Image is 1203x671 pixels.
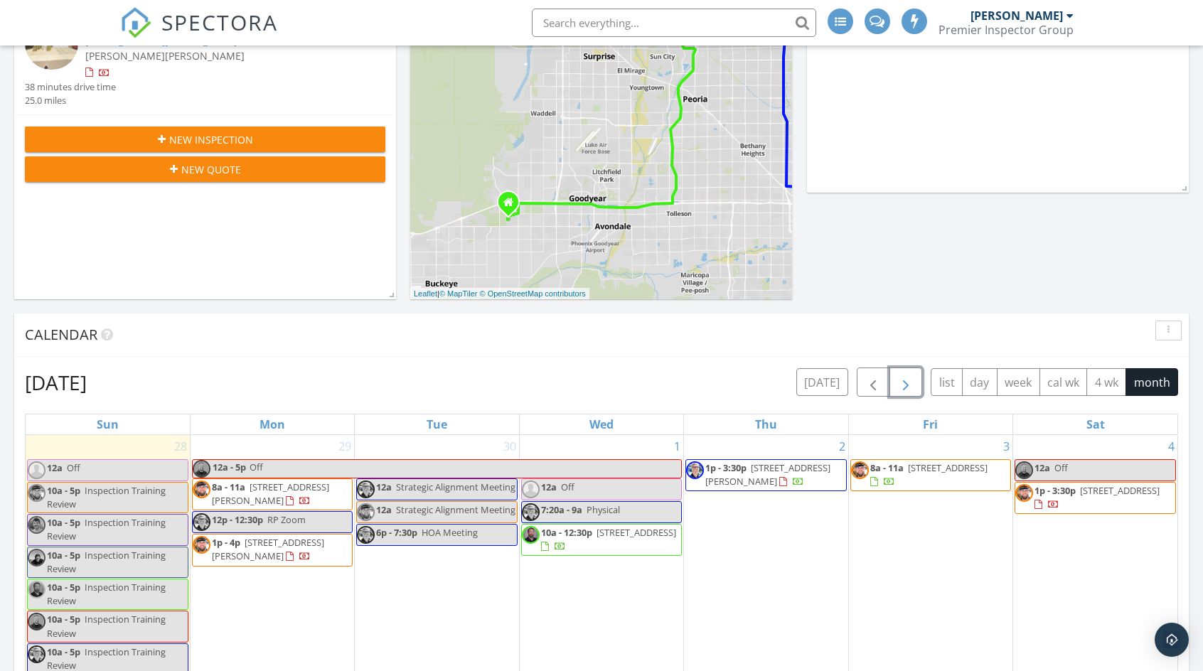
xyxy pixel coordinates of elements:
img: img_5403_2.jpeg [1015,484,1033,502]
div: [PERSON_NAME] [971,9,1063,23]
span: 8a - 11a [870,461,904,474]
span: 10a - 5p [47,581,80,594]
button: Next month [889,367,923,397]
span: New Quote [181,162,241,177]
span: [STREET_ADDRESS] [597,526,676,539]
img: daniel.jpg [28,549,46,567]
span: 12a [47,461,63,474]
a: 1p - 4p [STREET_ADDRESS][PERSON_NAME] [192,534,353,566]
a: Friday [920,414,941,434]
button: week [997,368,1040,396]
a: Go to October 2, 2025 [836,435,848,458]
a: [STREET_ADDRESS][PERSON_NAME] [85,35,237,48]
div: Premier Inspector Group [939,23,1074,37]
span: [STREET_ADDRESS][PERSON_NAME] [212,481,329,507]
span: SPECTORA [161,7,278,37]
a: Thursday [752,414,780,434]
span: Off [67,461,80,474]
button: cal wk [1039,368,1088,396]
span: [PERSON_NAME] [165,49,245,63]
img: img_5403_2.jpeg [193,536,210,554]
span: 10a - 5p [47,516,80,529]
span: 12a [376,503,392,516]
a: 1p - 3:30p [STREET_ADDRESS][PERSON_NAME] [705,461,830,488]
span: 10a - 12:30p [541,526,592,539]
span: [STREET_ADDRESS][PERSON_NAME] [212,536,324,562]
span: Off [1054,461,1068,474]
span: New Inspection [169,132,253,147]
span: 1p - 3:30p [705,461,747,474]
span: 10a - 5p [47,484,80,497]
a: Go to September 28, 2025 [171,435,190,458]
a: 1p - 3:30p [STREET_ADDRESS] [1034,484,1160,510]
span: [PERSON_NAME] [85,49,165,63]
a: © MapTiler [439,289,478,298]
input: Search everything... [532,9,816,37]
span: 12p - 12:30p [212,513,263,526]
img: img_2184.jpeg [522,526,540,544]
img: img_5404.jpeg [686,461,704,479]
button: Previous month [857,367,890,397]
span: [STREET_ADDRESS] [1080,484,1160,497]
div: 20118 W Jackson St, Buckeye AZ 85326 [508,202,517,210]
a: Go to October 4, 2025 [1165,435,1177,458]
span: 12a - 5p [212,460,247,478]
a: © OpenStreetMap contributors [480,289,586,298]
span: 12a [376,481,392,493]
span: 8a - 11a [212,481,245,493]
span: 1p - 3:30p [1034,484,1076,497]
span: [STREET_ADDRESS] [908,461,988,474]
span: 10a - 5p [47,613,80,626]
img: kyle.jpg [28,516,46,534]
img: The Best Home Inspection Software - Spectora [120,7,151,38]
button: list [931,368,963,396]
img: img_2184.jpeg [28,581,46,598]
img: img_5403_2.jpeg [851,461,869,479]
span: Off [250,461,263,473]
span: HOA Meeting [422,526,478,539]
a: Monday [257,414,288,434]
span: Inspection Training Review [47,516,166,542]
img: default-user-f0147aede5fd5fa78ca7ade42f37bd4542148d508eef1c3d3ea960f66861d68b.jpg [522,481,540,498]
img: img_5404.jpeg [28,645,46,663]
span: 10a - 5p [47,549,80,562]
a: Go to September 29, 2025 [336,435,354,458]
a: Sunday [94,414,122,434]
a: 8a - 11a [STREET_ADDRESS][PERSON_NAME] [212,481,329,507]
a: 8a - 11a [STREET_ADDRESS][PERSON_NAME] [192,478,353,510]
span: Inspection Training Review [47,549,166,575]
img: default-user-f0147aede5fd5fa78ca7ade42f37bd4542148d508eef1c3d3ea960f66861d68b.jpg [28,461,46,479]
a: Go to September 30, 2025 [501,435,519,458]
span: 7:20a - 9a [541,503,582,516]
h2: [DATE] [25,368,87,397]
span: RP Zoom [267,513,306,526]
button: 4 wk [1086,368,1126,396]
a: 8a - 11a [STREET_ADDRESS] [870,461,988,488]
img: headshot.2.jpg [28,613,46,630]
div: 38 minutes drive time [25,80,116,94]
span: Strategic Alignment Meeting [396,503,515,516]
img: img_5404.jpeg [193,513,210,531]
a: Saturday [1084,414,1108,434]
button: month [1126,368,1178,396]
span: 1p - 4p [212,536,240,549]
div: | [410,288,589,300]
a: 10a - 12:30p [STREET_ADDRESS] [521,524,682,556]
span: Off [561,481,574,493]
button: day [962,368,998,396]
a: 8a - 11a [STREET_ADDRESS] [850,459,1011,491]
span: Inspection Training Review [47,484,166,510]
span: Inspection Training Review [47,581,166,607]
img: headshot.2.jpg [193,460,210,478]
a: Go to October 3, 2025 [1000,435,1012,458]
span: 10a - 5p [47,645,80,658]
button: New Quote [25,156,385,182]
a: 1p - 3:30p [STREET_ADDRESS][PERSON_NAME] [685,459,846,491]
span: Calendar [25,325,97,344]
a: 1p - 3:30p [STREET_ADDRESS] [1015,482,1176,514]
a: 12:00 pm [STREET_ADDRESS][PERSON_NAME] [PERSON_NAME][PERSON_NAME] 38 minutes drive time 25.0 miles [25,17,385,108]
span: 12a [1034,461,1050,474]
button: New Inspection [25,127,385,152]
div: 25.0 miles [25,94,116,107]
a: 10a - 12:30p [STREET_ADDRESS] [541,526,676,552]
